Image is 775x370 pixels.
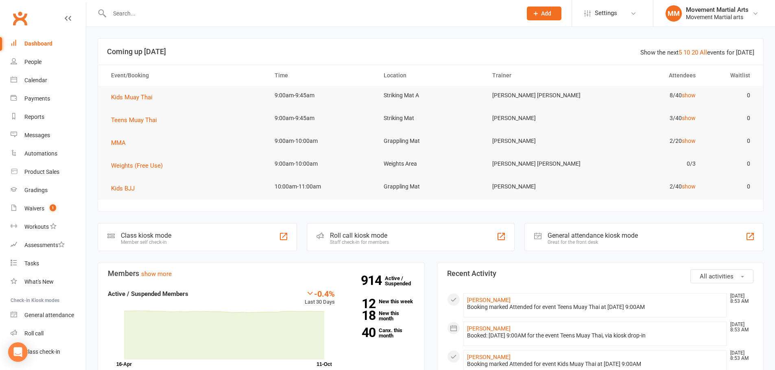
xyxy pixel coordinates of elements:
[24,187,48,193] div: Gradings
[107,8,516,19] input: Search...
[347,309,375,322] strong: 18
[376,109,485,128] td: Striking Mat
[50,204,56,211] span: 1
[376,86,485,105] td: Striking Mat A
[24,223,49,230] div: Workouts
[24,77,47,83] div: Calendar
[24,132,50,138] div: Messages
[682,183,696,190] a: show
[682,92,696,99] a: show
[330,239,389,245] div: Staff check-in for members
[467,325,511,332] a: [PERSON_NAME]
[485,177,594,196] td: [PERSON_NAME]
[11,306,86,324] a: General attendance kiosk mode
[548,239,638,245] div: Great for the front desk
[11,218,86,236] a: Workouts
[467,354,511,360] a: [PERSON_NAME]
[447,269,754,278] h3: Recent Activity
[11,71,86,90] a: Calendar
[267,154,376,173] td: 9:00am-10:00am
[376,177,485,196] td: Grappling Mat
[548,232,638,239] div: General attendance kiosk mode
[111,138,131,148] button: MMA
[305,289,335,307] div: Last 30 Days
[467,304,723,311] div: Booking marked Attended for event Teens Muay Thai at [DATE] 9:00AM
[267,177,376,196] td: 10:00am-11:00am
[682,138,696,144] a: show
[108,269,415,278] h3: Members
[347,328,415,338] a: 40Canx. this month
[485,154,594,173] td: [PERSON_NAME] [PERSON_NAME]
[111,185,135,192] span: Kids BJJ
[111,115,163,125] button: Teens Muay Thai
[595,4,617,22] span: Settings
[24,348,60,355] div: Class check-in
[24,312,74,318] div: General attendance
[726,322,753,333] time: [DATE] 8:53 AM
[666,5,682,22] div: MM
[111,92,158,102] button: Kids Muay Thai
[11,236,86,254] a: Assessments
[24,114,44,120] div: Reports
[111,116,157,124] span: Teens Muay Thai
[700,273,734,280] span: All activities
[361,274,385,287] strong: 914
[347,298,375,310] strong: 12
[541,10,551,17] span: Add
[11,126,86,144] a: Messages
[11,144,86,163] a: Automations
[121,239,171,245] div: Member self check-in
[11,181,86,199] a: Gradings
[467,332,723,339] div: Booked: [DATE] 9:00AM for the event Teens Muay Thai, via kiosk drop-in
[267,65,376,86] th: Time
[594,131,703,151] td: 2/20
[686,6,749,13] div: Movement Martial Arts
[24,59,41,65] div: People
[24,150,57,157] div: Automations
[24,40,52,47] div: Dashboard
[141,270,172,278] a: show more
[594,154,703,173] td: 0/3
[111,184,140,193] button: Kids BJJ
[376,154,485,173] td: Weights Area
[267,86,376,105] td: 9:00am-9:45am
[485,65,594,86] th: Trainer
[467,361,723,368] div: Booking marked Attended for event Kids Muay Thai at [DATE] 9:00AM
[385,269,421,292] a: 914Active / Suspended
[376,65,485,86] th: Location
[111,139,126,147] span: MMA
[690,269,753,283] button: All activities
[703,131,758,151] td: 0
[111,162,163,169] span: Weights (Free Use)
[24,95,50,102] div: Payments
[703,86,758,105] td: 0
[703,109,758,128] td: 0
[11,53,86,71] a: People
[703,177,758,196] td: 0
[11,254,86,273] a: Tasks
[11,35,86,53] a: Dashboard
[700,49,707,56] a: All
[267,131,376,151] td: 9:00am-10:00am
[640,48,754,57] div: Show the next events for [DATE]
[347,299,415,304] a: 12New this week
[11,90,86,108] a: Payments
[594,86,703,105] td: 8/40
[485,86,594,105] td: [PERSON_NAME] [PERSON_NAME]
[24,169,59,175] div: Product Sales
[726,293,753,304] time: [DATE] 8:53 AM
[111,161,168,171] button: Weights (Free Use)
[24,330,44,337] div: Roll call
[485,131,594,151] td: [PERSON_NAME]
[267,109,376,128] td: 9:00am-9:45am
[11,199,86,218] a: Waivers 1
[594,177,703,196] td: 2/40
[703,65,758,86] th: Waitlist
[726,350,753,361] time: [DATE] 8:53 AM
[330,232,389,239] div: Roll call kiosk mode
[485,109,594,128] td: [PERSON_NAME]
[108,290,188,298] strong: Active / Suspended Members
[703,154,758,173] td: 0
[24,278,54,285] div: What's New
[527,7,561,20] button: Add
